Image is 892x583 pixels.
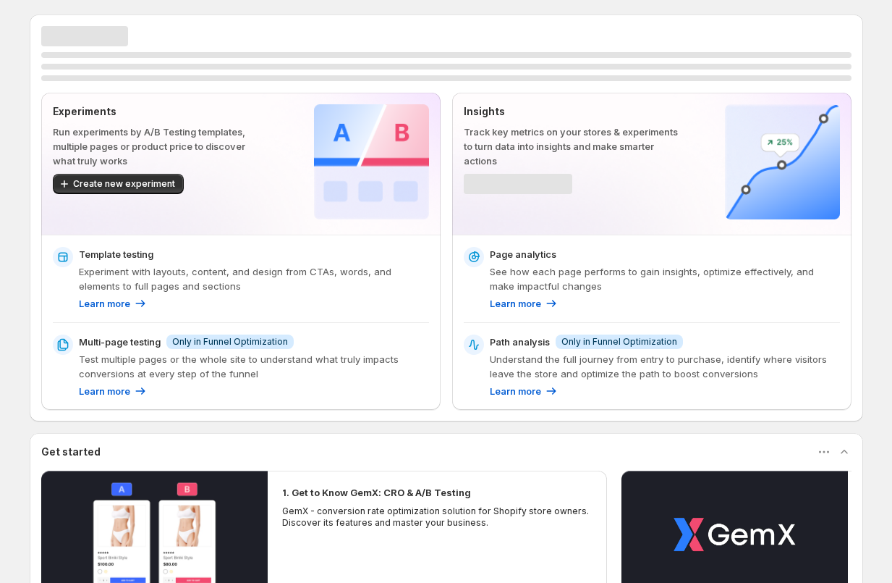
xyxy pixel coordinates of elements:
[490,247,556,261] p: Page analytics
[490,384,541,398] p: Learn more
[79,264,429,293] p: Experiment with layouts, content, and design from CTAs, words, and elements to full pages and sec...
[314,104,429,219] img: Experiments
[79,296,130,311] p: Learn more
[79,384,148,398] a: Learn more
[490,296,541,311] p: Learn more
[490,296,558,311] a: Learn more
[79,247,153,261] p: Template testing
[79,352,429,381] p: Test multiple pages or the whole site to understand what truly impacts conversions at every step ...
[41,445,101,459] h3: Get started
[282,506,593,529] p: GemX - conversion rate optimization solution for Shopify store owners. Discover its features and ...
[53,174,184,194] button: Create new experiment
[490,384,558,398] a: Learn more
[490,264,840,293] p: See how each page performs to gain insights, optimize effectively, and make impactful changes
[79,384,130,398] p: Learn more
[172,336,288,348] span: Only in Funnel Optimization
[490,335,550,349] p: Path analysis
[79,296,148,311] a: Learn more
[282,485,471,500] h2: 1. Get to Know GemX: CRO & A/B Testing
[464,104,679,119] p: Insights
[725,104,840,219] img: Insights
[53,125,268,168] p: Run experiments by A/B Testing templates, multiple pages or product price to discover what truly ...
[464,125,679,168] p: Track key metrics on your stores & experiments to turn data into insights and make smarter actions
[53,104,268,119] p: Experiments
[79,335,161,349] p: Multi-page testing
[561,336,677,348] span: Only in Funnel Optimization
[490,352,840,381] p: Understand the full journey from entry to purchase, identify where visitors leave the store and o...
[73,178,175,190] span: Create new experiment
